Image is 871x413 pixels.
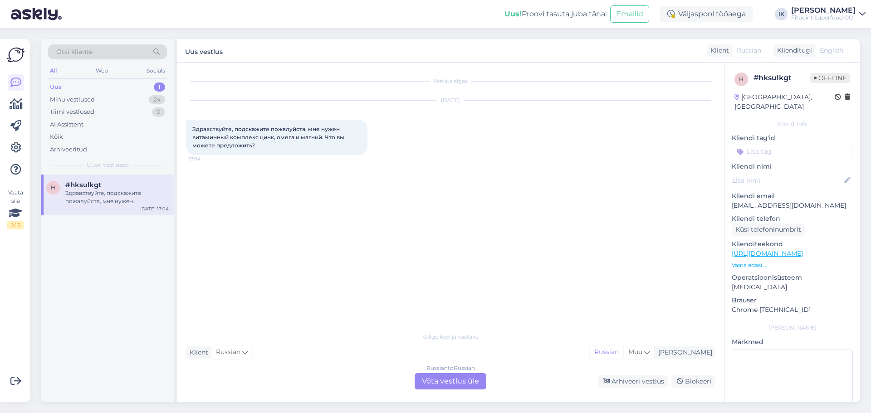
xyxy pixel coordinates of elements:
[50,145,87,154] div: Arhiveeritud
[791,7,856,14] div: [PERSON_NAME]
[415,373,486,389] div: Võta vestlus üle
[732,162,853,171] p: Kliendi nimi
[426,364,475,372] div: Russian to Russian
[50,132,63,141] div: Kõik
[186,96,715,104] div: [DATE]
[50,83,62,92] div: Uus
[65,181,101,189] span: #hksulkgt
[185,44,223,57] label: Uus vestlus
[732,175,842,185] input: Lisa nimi
[145,65,167,77] div: Socials
[154,83,165,92] div: 1
[732,120,853,128] div: Kliendi info
[598,375,668,388] div: Arhiveeri vestlus
[820,46,843,55] span: English
[737,46,761,55] span: Russian
[734,92,835,112] div: [GEOGRAPHIC_DATA], [GEOGRAPHIC_DATA]
[56,47,93,57] span: Otsi kliente
[216,347,240,357] span: Russian
[189,155,223,162] span: 17:04
[739,76,744,83] span: h
[94,65,110,77] div: Web
[707,46,729,55] div: Klient
[50,107,94,117] div: Tiimi vestlused
[732,296,853,305] p: Brauser
[51,184,55,191] span: h
[671,375,715,388] div: Blokeeri
[50,120,83,129] div: AI Assistent
[152,107,165,117] div: 0
[732,133,853,143] p: Kliendi tag'id
[186,77,715,85] div: Vestlus algas
[732,214,853,224] p: Kliendi telefon
[791,14,856,21] div: Fitpoint Superfood OÜ
[732,324,853,332] div: [PERSON_NAME]
[186,333,715,341] div: Valige keel ja vastake
[186,348,208,357] div: Klient
[7,46,24,63] img: Askly Logo
[7,221,24,229] div: 2 / 3
[660,6,753,22] div: Väljaspool tööaega
[628,348,642,356] span: Muu
[810,73,850,83] span: Offline
[590,345,623,359] div: Russian
[732,145,853,158] input: Lisa tag
[655,348,712,357] div: [PERSON_NAME]
[65,189,169,205] div: Здравствуйте, подскажите пожалуйста, мне нужен витаминный комплекс цинк, омега и магний. Что вы м...
[149,95,165,104] div: 24
[140,205,169,212] div: [DATE] 17:04
[775,8,788,20] div: IK
[732,261,853,269] p: Vaata edasi ...
[732,282,853,292] p: [MEDICAL_DATA]
[732,201,853,210] p: [EMAIL_ADDRESS][DOMAIN_NAME]
[7,189,24,229] div: Vaata siia
[791,7,866,21] a: [PERSON_NAME]Fitpoint Superfood OÜ
[610,5,649,23] button: Emailid
[732,273,853,282] p: Operatsioonisüsteem
[504,9,607,19] div: Proovi tasuta juba täna:
[732,337,853,347] p: Märkmed
[48,65,59,77] div: All
[773,46,812,55] div: Klienditugi
[732,239,853,249] p: Klienditeekond
[732,191,853,201] p: Kliendi email
[504,10,522,18] b: Uus!
[87,161,129,169] span: Uued vestlused
[754,73,810,83] div: # hksulkgt
[192,126,346,149] span: Здравствуйте, подскажите пожалуйста, мне нужен витаминный комплекс цинк, омега и магний. Что вы м...
[732,305,853,315] p: Chrome [TECHNICAL_ID]
[732,224,805,236] div: Küsi telefoninumbrit
[50,95,95,104] div: Minu vestlused
[732,249,803,258] a: [URL][DOMAIN_NAME]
